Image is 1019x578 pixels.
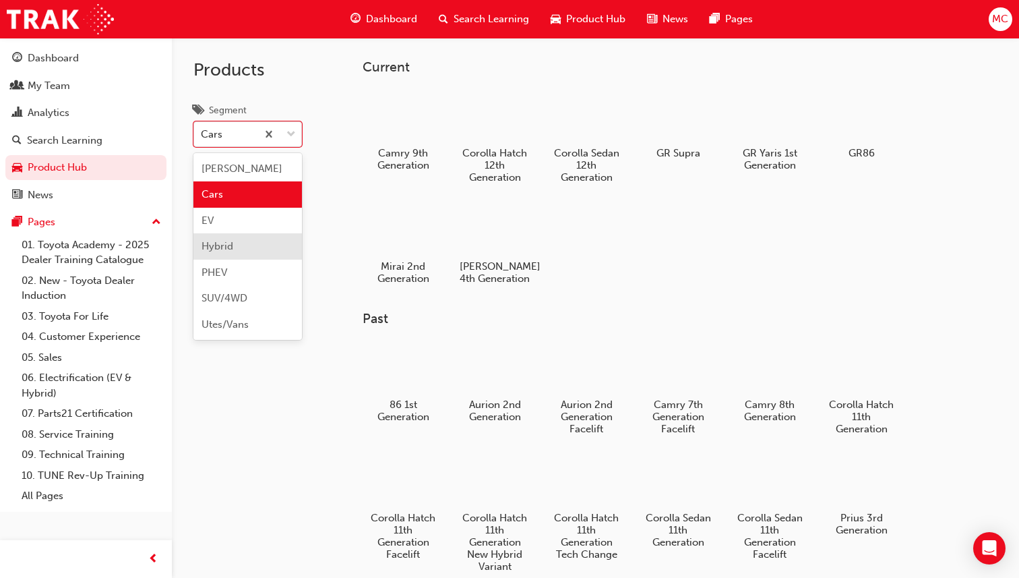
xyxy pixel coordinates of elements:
a: Aurion 2nd Generation [454,338,535,428]
a: search-iconSearch Learning [428,5,540,33]
a: 07. Parts21 Certification [16,403,166,424]
h5: Corolla Hatch 11th Generation Tech Change [551,512,622,560]
a: All Pages [16,486,166,507]
h5: Camry 9th Generation [368,147,439,171]
div: Segment [209,104,247,117]
a: 08. Service Training [16,424,166,445]
a: 02. New - Toyota Dealer Induction [16,270,166,306]
a: Corolla Hatch 11th Generation Facelift [363,451,443,566]
h5: Prius 3rd Generation [826,512,897,536]
h5: Mirai 2nd Generation [368,260,439,285]
span: SUV/4WD [202,292,247,304]
h5: Corolla Sedan 11th Generation [643,512,714,548]
div: Dashboard [28,51,79,66]
span: people-icon [12,80,22,92]
a: Mirai 2nd Generation [363,199,443,289]
h5: Aurion 2nd Generation Facelift [551,399,622,435]
h5: Corolla Sedan 11th Generation Facelift [735,512,805,560]
div: Search Learning [27,133,102,148]
span: Search Learning [454,11,529,27]
span: Pages [725,11,753,27]
h5: 86 1st Generation [368,399,439,423]
div: Cars [201,127,222,142]
h5: GR86 [826,147,897,159]
div: Analytics [28,105,69,121]
button: Pages [5,210,166,235]
a: Corolla Sedan 11th Generation Facelift [729,451,810,566]
a: Camry 9th Generation [363,86,443,176]
span: car-icon [12,162,22,174]
a: Camry 8th Generation [729,338,810,428]
span: Product Hub [566,11,625,27]
a: pages-iconPages [699,5,764,33]
h5: [PERSON_NAME] 4th Generation [460,260,530,285]
a: Corolla Hatch 11th Generation [821,338,902,440]
a: Corolla Sedan 11th Generation [638,451,718,554]
span: guage-icon [350,11,361,28]
img: Trak [7,4,114,34]
button: MC [989,7,1012,31]
span: Cars [202,188,223,200]
span: news-icon [647,11,657,28]
h5: GR Supra [643,147,714,159]
a: GR Yaris 1st Generation [729,86,810,176]
a: Corolla Sedan 12th Generation [546,86,627,188]
a: News [5,183,166,208]
div: News [28,187,53,203]
span: car-icon [551,11,561,28]
span: guage-icon [12,53,22,65]
span: MC [992,11,1008,27]
h5: Corolla Hatch 12th Generation [460,147,530,183]
h2: Products [193,59,302,81]
span: search-icon [12,135,22,147]
a: 05. Sales [16,347,166,368]
span: [PERSON_NAME] [202,163,282,175]
a: Corolla Hatch 11th Generation Tech Change [546,451,627,566]
span: prev-icon [148,551,158,568]
a: Aurion 2nd Generation Facelift [546,338,627,440]
h3: Past [363,311,997,326]
div: My Team [28,78,70,94]
span: down-icon [286,126,296,144]
h5: Camry 7th Generation Facelift [643,399,714,435]
a: 03. Toyota For Life [16,306,166,327]
span: EV [202,214,214,227]
div: Open Intercom Messenger [973,532,1006,565]
a: 09. Technical Training [16,444,166,465]
a: 06. Electrification (EV & Hybrid) [16,368,166,403]
span: up-icon [152,214,161,231]
span: Hybrid [202,240,233,252]
a: car-iconProduct Hub [540,5,636,33]
a: Search Learning [5,128,166,153]
h5: Aurion 2nd Generation [460,399,530,423]
span: pages-icon [710,11,720,28]
h5: Camry 8th Generation [735,399,805,423]
a: Dashboard [5,46,166,71]
span: search-icon [439,11,448,28]
span: chart-icon [12,107,22,119]
a: Camry 7th Generation Facelift [638,338,718,440]
span: News [662,11,688,27]
a: Analytics [5,100,166,125]
span: news-icon [12,190,22,202]
h3: Current [363,59,997,75]
a: GR Supra [638,86,718,164]
span: pages-icon [12,216,22,229]
span: PHEV [202,266,227,279]
a: GR86 [821,86,902,164]
a: 04. Customer Experience [16,326,166,347]
h5: GR Yaris 1st Generation [735,147,805,171]
span: Utes/Vans [202,318,249,330]
h5: Corolla Hatch 11th Generation New Hybrid Variant [460,512,530,573]
div: Pages [28,214,55,230]
a: news-iconNews [636,5,699,33]
a: [PERSON_NAME] 4th Generation [454,199,535,289]
a: 86 1st Generation [363,338,443,428]
span: tags-icon [193,105,204,117]
a: My Team [5,74,166,98]
a: 10. TUNE Rev-Up Training [16,465,166,486]
h5: Corolla Hatch 11th Generation [826,399,897,435]
a: Corolla Hatch 11th Generation New Hybrid Variant [454,451,535,578]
